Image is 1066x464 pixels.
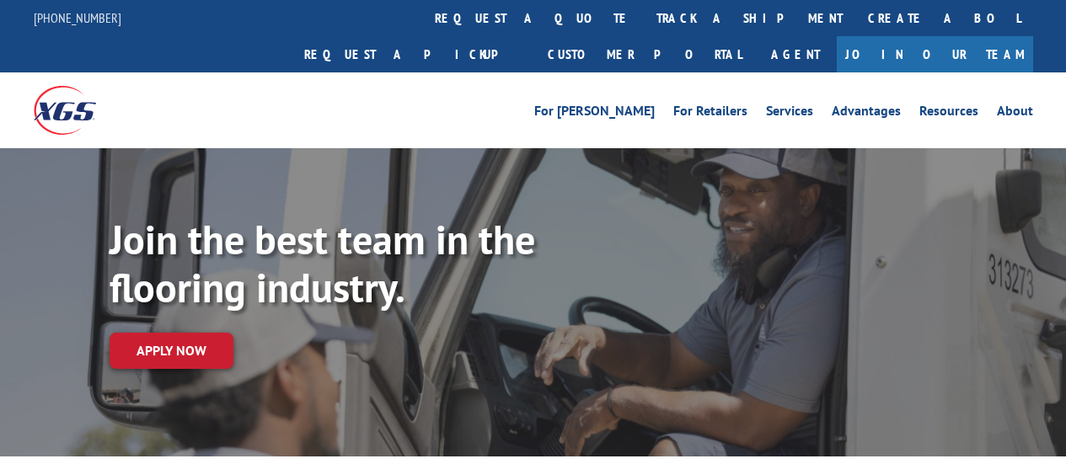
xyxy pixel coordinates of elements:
a: Services [766,104,813,123]
a: About [997,104,1033,123]
strong: Join the best team in the flooring industry. [110,213,535,314]
a: Resources [919,104,978,123]
a: Request a pickup [292,36,535,72]
a: Customer Portal [535,36,754,72]
a: [PHONE_NUMBER] [34,9,121,26]
a: Join Our Team [837,36,1033,72]
a: For [PERSON_NAME] [534,104,655,123]
a: Advantages [832,104,901,123]
a: Apply now [110,333,233,369]
a: Agent [754,36,837,72]
a: For Retailers [673,104,747,123]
